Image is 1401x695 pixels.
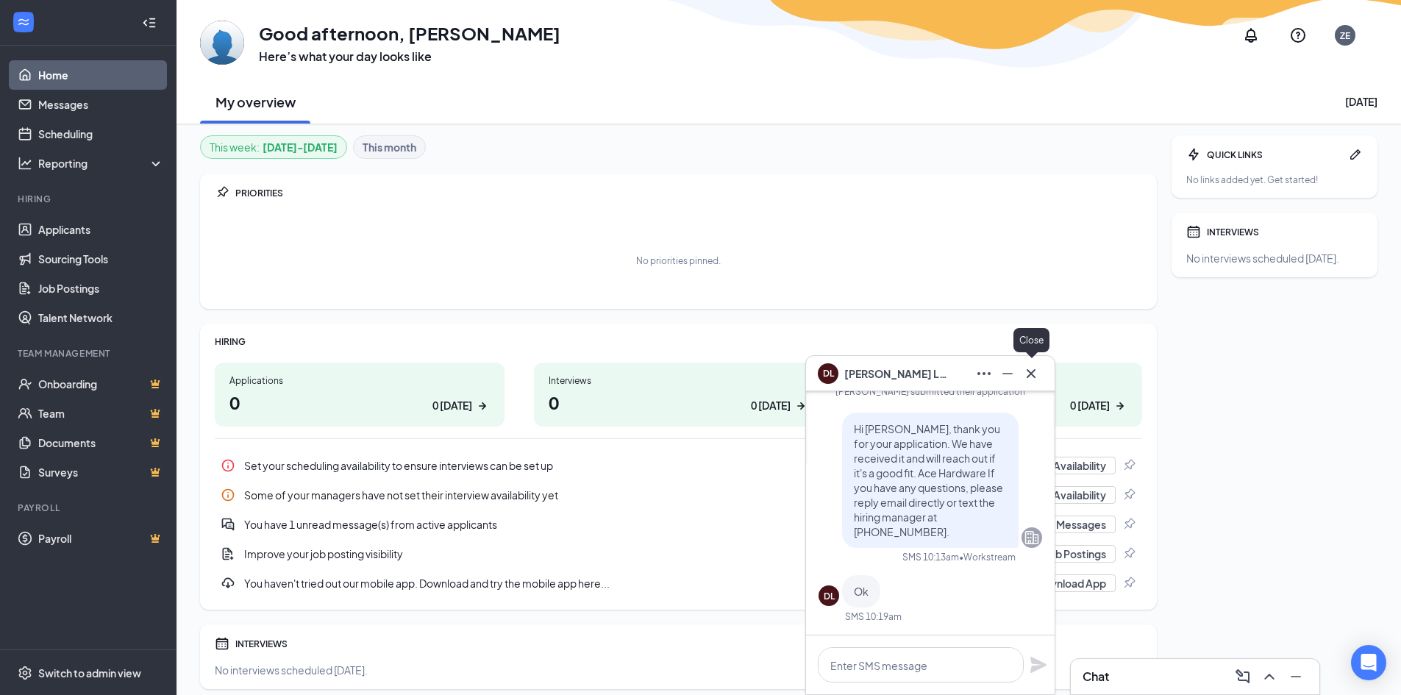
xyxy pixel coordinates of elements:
[244,546,988,561] div: Improve your job posting visibility
[432,398,472,413] div: 0 [DATE]
[534,363,824,427] a: Interviews00 [DATE]ArrowRight
[1019,516,1116,533] button: Read Messages
[1186,224,1201,239] svg: Calendar
[215,451,1142,480] a: InfoSet your scheduling availability to ensure interviews can be set upAdd AvailabilityPin
[1340,29,1350,42] div: ZE
[1186,147,1201,162] svg: Bolt
[1345,94,1377,109] div: [DATE]
[215,363,505,427] a: Applications00 [DATE]ArrowRight
[235,187,1142,199] div: PRIORITIES
[1234,668,1252,685] svg: ComposeMessage
[200,21,244,65] img: Zack Eason
[38,215,164,244] a: Applicants
[215,569,1142,598] a: DownloadYou haven't tried out our mobile app. Download and try the mobile app here...Download AppPin
[16,15,31,29] svg: WorkstreamLogo
[38,90,164,119] a: Messages
[363,139,416,155] b: This month
[221,517,235,532] svg: DoubleChatActive
[18,156,32,171] svg: Analysis
[229,390,490,415] h1: 0
[221,546,235,561] svg: DocumentAdd
[1013,328,1049,352] div: Close
[636,254,721,267] div: No priorities pinned.
[229,374,490,387] div: Applications
[18,193,161,205] div: Hiring
[1284,665,1308,688] button: Minimize
[475,399,490,413] svg: ArrowRight
[38,524,164,553] a: PayrollCrown
[1022,457,1116,474] button: Add Availability
[1023,529,1041,546] svg: Company
[1022,365,1040,382] svg: Cross
[854,585,869,598] span: Ok
[263,139,338,155] b: [DATE] - [DATE]
[259,21,560,46] h1: Good afternoon, [PERSON_NAME]
[38,399,164,428] a: TeamCrown
[1348,147,1363,162] svg: Pen
[1351,645,1386,680] div: Open Intercom Messenger
[1122,546,1136,561] svg: Pin
[215,480,1142,510] div: Some of your managers have not set their interview availability yet
[1261,668,1278,685] svg: ChevronUp
[844,366,947,382] span: [PERSON_NAME] Lavolpe
[215,510,1142,539] div: You have 1 unread message(s) from active applicants
[1030,656,1047,674] button: Plane
[1083,669,1109,685] h3: Chat
[38,60,164,90] a: Home
[215,185,229,200] svg: Pin
[259,49,560,65] h3: Here’s what your day looks like
[38,457,164,487] a: SurveysCrown
[824,590,835,602] div: DL
[549,374,809,387] div: Interviews
[999,365,1016,382] svg: Minimize
[1019,362,1043,385] button: Cross
[38,428,164,457] a: DocumentsCrown
[845,610,902,623] div: SMS 10:19am
[235,638,1142,650] div: INTERVIEWS
[244,488,1016,502] div: Some of your managers have not set their interview availability yet
[1186,251,1363,265] div: No interviews scheduled [DATE].
[997,545,1116,563] button: Review Job Postings
[215,510,1142,539] a: DoubleChatActiveYou have 1 unread message(s) from active applicantsRead MessagesPin
[1122,458,1136,473] svg: Pin
[244,458,1013,473] div: Set your scheduling availability to ensure interviews can be set up
[221,576,235,591] svg: Download
[38,303,164,332] a: Talent Network
[38,666,141,680] div: Switch to admin view
[142,15,157,30] svg: Collapse
[1231,665,1255,688] button: ComposeMessage
[244,517,1010,532] div: You have 1 unread message(s) from active applicants
[215,335,1142,348] div: HIRING
[1186,174,1363,186] div: No links added yet. Get started!
[38,274,164,303] a: Job Postings
[215,636,229,651] svg: Calendar
[18,347,161,360] div: Team Management
[1242,26,1260,44] svg: Notifications
[210,139,338,155] div: This week :
[18,666,32,680] svg: Settings
[215,451,1142,480] div: Set your scheduling availability to ensure interviews can be set up
[549,390,809,415] h1: 0
[1070,398,1110,413] div: 0 [DATE]
[996,362,1019,385] button: Minimize
[215,663,1142,677] div: No interviews scheduled [DATE].
[1258,665,1281,688] button: ChevronUp
[38,244,164,274] a: Sourcing Tools
[215,93,296,111] h2: My overview
[1287,668,1305,685] svg: Minimize
[38,369,164,399] a: OnboardingCrown
[975,365,993,382] svg: Ellipses
[1289,26,1307,44] svg: QuestionInfo
[215,539,1142,569] div: Improve your job posting visibility
[244,576,1016,591] div: You haven't tried out our mobile app. Download and try the mobile app here...
[221,458,235,473] svg: Info
[1207,226,1363,238] div: INTERVIEWS
[751,398,791,413] div: 0 [DATE]
[1122,488,1136,502] svg: Pin
[972,362,996,385] button: Ellipses
[38,156,165,171] div: Reporting
[1122,576,1136,591] svg: Pin
[1207,149,1342,161] div: QUICK LINKS
[215,480,1142,510] a: InfoSome of your managers have not set their interview availability yetSet AvailabilityPin
[18,502,161,514] div: Payroll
